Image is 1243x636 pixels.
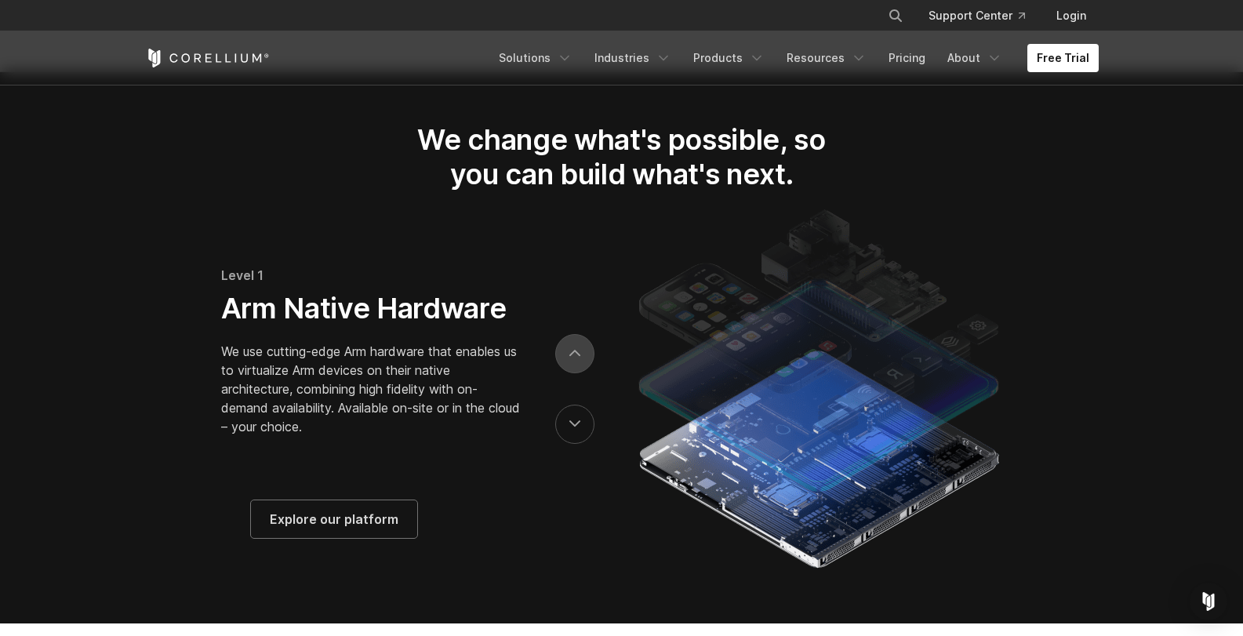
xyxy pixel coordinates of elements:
[1190,583,1227,620] div: Open Intercom Messenger
[1044,2,1099,30] a: Login
[221,291,524,325] h3: Arm Native Hardware
[489,44,582,72] a: Solutions
[1027,44,1099,72] a: Free Trial
[489,44,1099,72] div: Navigation Menu
[270,510,398,529] span: Explore our platform
[251,500,417,538] a: Explore our platform
[777,44,876,72] a: Resources
[145,49,270,67] a: Corellium Home
[881,2,910,30] button: Search
[869,2,1099,30] div: Navigation Menu
[938,44,1012,72] a: About
[221,266,524,285] h6: Level 1
[631,205,1005,573] img: Corellium_Platform_RPI_L1_470
[916,2,1038,30] a: Support Center
[879,44,935,72] a: Pricing
[684,44,774,72] a: Products
[221,342,524,436] p: We use cutting-edge Arm hardware that enables us to virtualize Arm devices on their native archit...
[391,122,852,192] h2: We change what's possible, so you can build what's next.
[555,334,594,373] button: next
[555,405,594,444] button: previous
[585,44,681,72] a: Industries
